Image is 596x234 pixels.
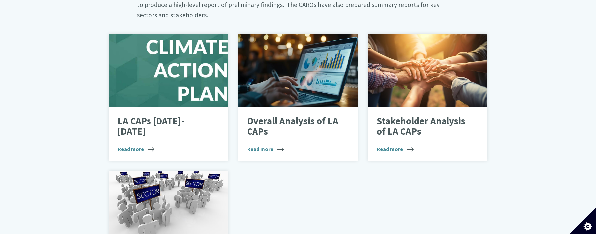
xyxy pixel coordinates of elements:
span: Read more [247,145,284,153]
p: LA CAPs [DATE]-[DATE] [118,116,209,137]
a: LA CAPs [DATE]-[DATE] Read more [109,34,228,161]
a: Overall Analysis of LA CAPs Read more [238,34,358,161]
p: Stakeholder Analysis of LA CAPs [377,116,468,137]
span: Read more [118,145,154,153]
p: Overall Analysis of LA CAPs [247,116,339,137]
a: Stakeholder Analysis of LA CAPs Read more [368,34,487,161]
span: Read more [377,145,414,153]
button: Set cookie preferences [569,207,596,234]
